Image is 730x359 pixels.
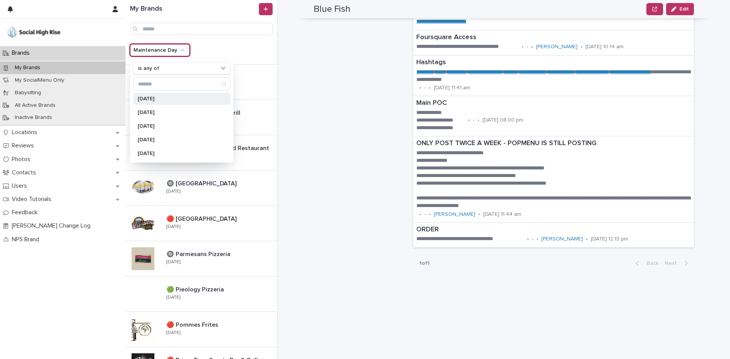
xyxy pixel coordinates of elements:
[125,135,277,171] a: 🔘 Nama Sake Sushi and Restaurant🔘 Nama Sake Sushi and Restaurant [DATE]
[586,44,624,50] p: [DATE] 10:14 am
[413,254,436,273] p: 1 of 1
[9,102,62,109] p: All Active Brands
[125,241,277,277] a: 🔘 Parmesans Pizzeria🔘 Parmesans Pizzeria [DATE]
[416,33,684,42] p: Foursquare Access
[482,117,523,123] p: [DATE] 08:00 pm
[9,49,36,57] p: Brands
[125,312,277,347] a: 🔴 Pommes Frites🔴 Pommes Frites [DATE]
[9,209,44,216] p: Feedback
[429,211,431,218] p: •
[429,85,431,91] p: •
[167,285,225,293] p: 🟢 Pieology Pizzeria
[527,236,529,242] p: •
[9,142,40,149] p: Reviews
[167,259,180,265] p: [DATE]
[130,5,257,13] h1: My Brands
[167,214,238,223] p: 🔴 [GEOGRAPHIC_DATA]
[478,211,480,218] p: •
[167,249,232,258] p: 🔘 Parmesans Pizzeria
[125,100,277,135] a: 🔴 [PERSON_NAME]'s Grill🔴 [PERSON_NAME]'s Grill [DATE]
[138,65,159,72] p: is any of
[536,236,538,242] p: •
[167,295,180,300] p: [DATE]
[416,226,651,234] p: ORDER
[468,117,470,123] p: •
[591,236,628,242] p: [DATE] 12:13 pm
[9,90,47,96] p: Babysitting
[6,25,62,40] img: o5DnuTxEQV6sW9jFYBBf
[167,330,180,335] p: [DATE]
[125,65,277,100] a: 🟢 Jalisco Restaurant🟢 Jalisco Restaurant [DATE]
[416,59,691,67] p: Hashtags
[434,85,470,91] p: [DATE] 11:41 am
[581,44,582,50] p: •
[665,261,681,266] span: Next
[167,224,180,229] p: [DATE]
[666,3,694,15] button: Edit
[531,44,533,50] p: •
[434,211,475,218] a: [PERSON_NAME]
[167,189,180,194] p: [DATE]
[130,44,190,56] button: Maintenance Day
[138,96,218,101] p: [DATE]
[167,320,220,329] p: 🔴 Pommes Frites
[125,171,277,206] a: 🔘 [GEOGRAPHIC_DATA]🔘 [GEOGRAPHIC_DATA] [DATE]
[642,261,659,266] span: Back
[424,85,426,91] p: -
[9,182,33,190] p: Users
[483,211,521,218] p: [DATE] 11:44 am
[630,260,662,267] button: Back
[419,211,421,218] p: •
[9,156,36,163] p: Photos
[424,211,426,218] p: -
[416,139,691,148] p: ONLY POST TWICE A WEEK - POPMENU IS STILL POSTING
[138,151,218,156] p: [DATE]
[138,110,218,115] p: [DATE]
[416,99,554,108] p: Main POC
[9,65,46,71] p: My Brands
[9,129,43,136] p: Locations
[138,137,218,142] p: [DATE]
[130,23,273,35] input: Search
[133,78,230,90] input: Search
[586,236,588,242] p: •
[9,169,42,176] p: Contacts
[527,44,528,50] p: -
[679,6,689,12] span: Edit
[532,236,533,242] p: -
[138,123,218,129] p: [DATE]
[9,222,97,229] p: [PERSON_NAME] Change Log
[473,117,474,123] p: -
[662,260,694,267] button: Next
[167,179,238,187] p: 🔘 [GEOGRAPHIC_DATA]
[536,44,578,50] a: [PERSON_NAME]
[419,85,421,91] p: •
[125,277,277,312] a: 🟢 Pieology Pizzeria🟢 Pieology Pizzeria [DATE]
[478,117,479,123] p: •
[9,77,70,84] p: My SocialMenu Only
[9,196,57,203] p: Video Tutorials
[9,236,45,243] p: NPS Brand
[541,236,583,242] a: [PERSON_NAME]
[133,77,230,90] div: Search
[9,114,58,121] p: Inactive Brands
[314,4,351,15] h2: Blue Fish
[522,44,524,50] p: •
[125,206,277,241] a: 🔴 [GEOGRAPHIC_DATA]🔴 [GEOGRAPHIC_DATA] [DATE]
